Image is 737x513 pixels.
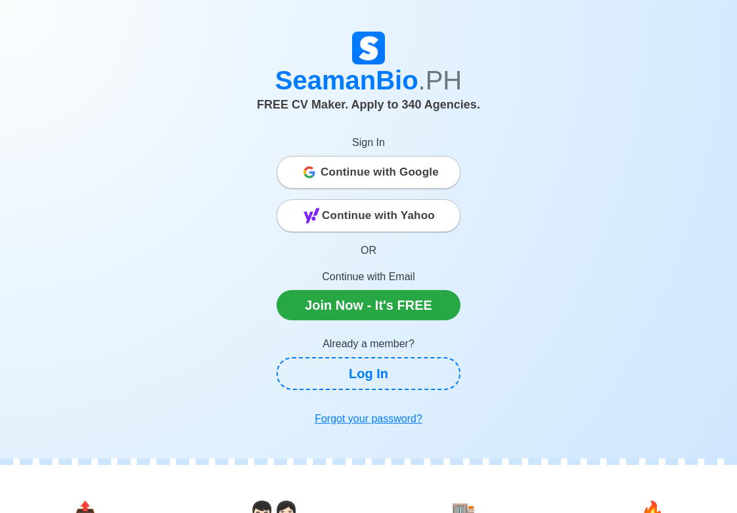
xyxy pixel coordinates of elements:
a: Log In [277,357,460,390]
h1: SeamanBio [63,64,674,96]
p: Sign In [277,135,460,151]
span: Continue with Google [321,159,439,185]
p: Continue with Email [277,269,460,285]
span: .PH [418,66,462,95]
p: OR [277,243,460,258]
a: Forgot your password? [277,406,460,432]
span: Continue with Yahoo [322,203,435,229]
p: Already a member? [277,336,460,352]
a: Join Now - It's FREE [277,290,460,320]
img: Logo [352,32,385,64]
button: Continue with Yahoo [277,199,460,232]
button: Continue with Google [277,156,460,189]
span: FREE CV Maker. Apply to 340 Agencies. [257,98,480,111]
u: Forgot your password? [315,413,422,424]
